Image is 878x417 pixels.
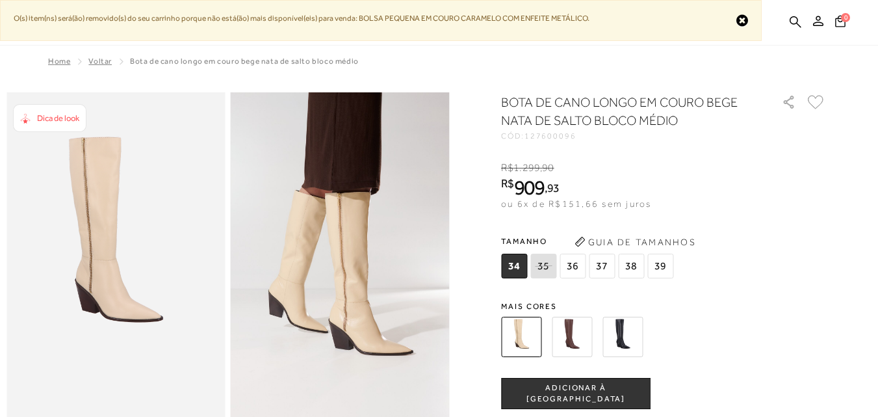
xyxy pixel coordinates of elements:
[831,14,849,32] button: 0
[501,93,745,129] h1: BOTA DE CANO LONGO EM COURO BEGE NATA DE SALTO BLOCO MÉDIO
[647,254,673,278] span: 39
[560,254,586,278] span: 36
[502,383,650,405] span: ADICIONAR À [GEOGRAPHIC_DATA]
[501,162,513,174] i: R$
[501,254,527,278] span: 34
[48,57,70,66] a: Home
[530,254,556,278] span: 35
[841,13,850,22] span: 0
[501,178,514,189] i: R$
[501,232,677,251] span: Tamanho
[602,317,643,357] img: BOTA DE CANO LONGO EM COURO PRETO DE SALTO BLOCO MÉDIO
[501,198,651,209] span: ou 6x de R$151,66 sem juros
[552,317,592,357] img: BOTA DE CANO LONGO EM COURO CAFÉ DE SALTO BLOCO MÉDIO
[514,176,545,199] span: 909
[130,57,359,66] span: BOTA DE CANO LONGO EM COURO BEGE NATA DE SALTO BLOCO MÉDIO
[513,162,540,174] span: 1.299
[501,317,541,357] img: BOTA DE CANO LONGO EM COURO BEGE NATA DE SALTO BLOCO MÉDIO
[501,303,826,310] span: Mais cores
[501,378,651,409] button: ADICIONAR À [GEOGRAPHIC_DATA]
[570,232,700,252] button: Guia de Tamanhos
[618,254,644,278] span: 38
[542,162,554,174] span: 90
[37,113,79,123] span: Dica de look
[545,182,560,194] i: ,
[14,14,748,27] div: O(s) item(ns) será(ão) removido(s) do seu carrinho porque não está(ão) mais disponível(eis) para ...
[524,131,576,141] span: 127600096
[501,132,761,140] div: CÓD:
[547,181,560,195] span: 93
[540,162,554,174] i: ,
[88,57,112,66] a: Voltar
[589,254,615,278] span: 37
